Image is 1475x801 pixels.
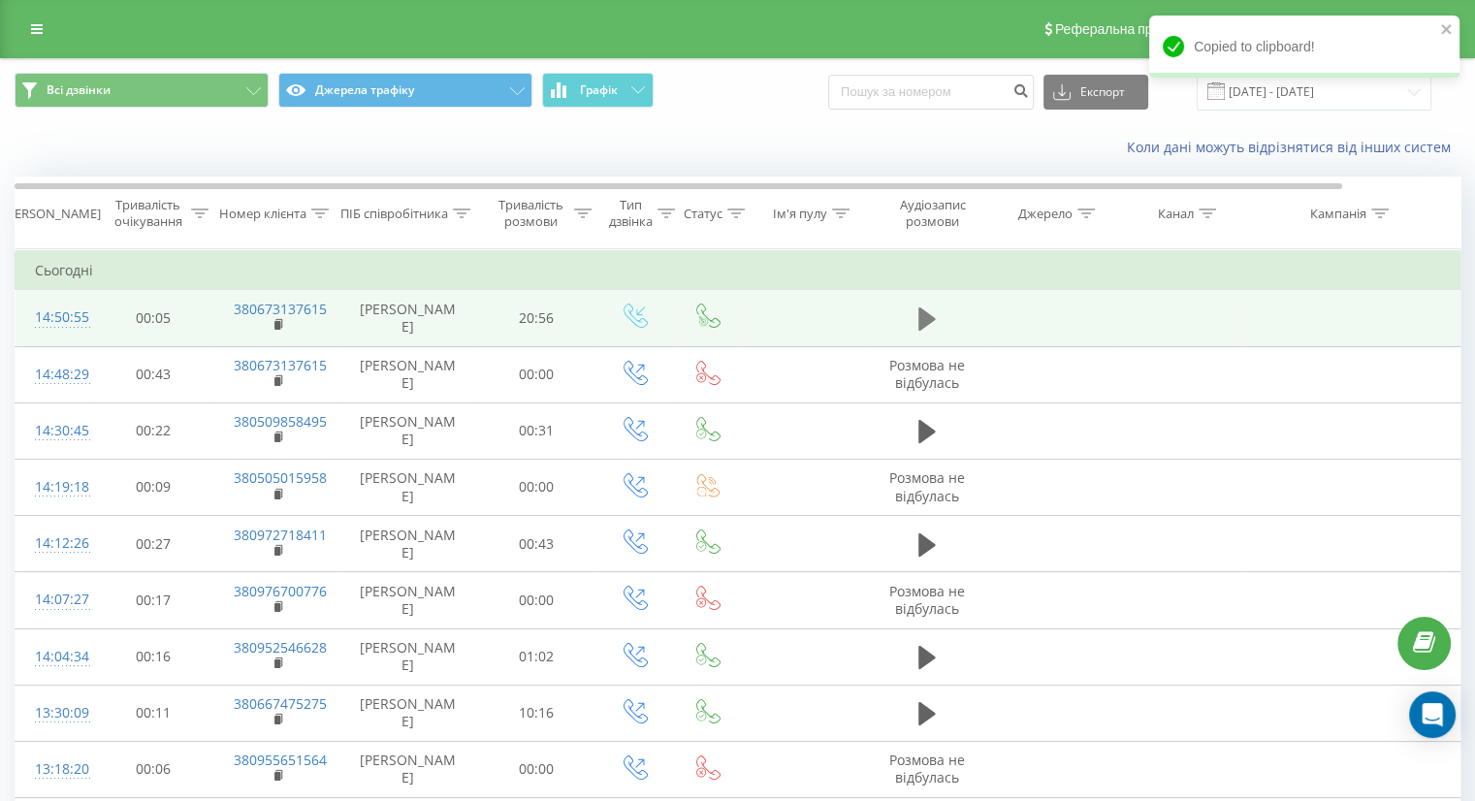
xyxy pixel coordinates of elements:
[1043,75,1148,110] button: Експорт
[35,581,74,619] div: 14:07:27
[340,402,476,459] td: [PERSON_NAME]
[234,412,327,431] a: 380509858495
[234,468,327,487] a: 380505015958
[93,572,214,628] td: 00:17
[828,75,1034,110] input: Пошук за номером
[773,206,827,222] div: Ім'я пулу
[340,516,476,572] td: [PERSON_NAME]
[93,459,214,515] td: 00:09
[340,741,476,797] td: [PERSON_NAME]
[1055,21,1198,37] span: Реферальна програма
[234,751,327,769] a: 380955651564
[35,356,74,394] div: 14:48:29
[493,197,569,230] div: Тривалість розмови
[340,290,476,346] td: [PERSON_NAME]
[889,751,965,786] span: Розмова не відбулась
[476,516,597,572] td: 00:43
[340,346,476,402] td: [PERSON_NAME]
[684,206,722,222] div: Статус
[1310,206,1366,222] div: Кампанія
[93,290,214,346] td: 00:05
[1440,21,1454,40] button: close
[1149,16,1459,78] div: Copied to clipboard!
[340,459,476,515] td: [PERSON_NAME]
[1018,206,1073,222] div: Джерело
[110,197,186,230] div: Тривалість очікування
[93,516,214,572] td: 00:27
[35,468,74,506] div: 14:19:18
[476,459,597,515] td: 00:00
[35,525,74,562] div: 14:12:26
[47,82,111,98] span: Всі дзвінки
[234,300,327,318] a: 380673137615
[35,412,74,450] div: 14:30:45
[278,73,532,108] button: Джерела трафіку
[1127,138,1460,156] a: Коли дані можуть відрізнятися вiд інших систем
[93,628,214,685] td: 00:16
[476,402,597,459] td: 00:31
[476,628,597,685] td: 01:02
[1409,691,1456,738] div: Open Intercom Messenger
[889,356,965,392] span: Розмова не відбулась
[234,638,327,657] a: 380952546628
[35,299,74,336] div: 14:50:55
[93,685,214,741] td: 00:11
[93,402,214,459] td: 00:22
[15,73,269,108] button: Всі дзвінки
[542,73,654,108] button: Графік
[476,685,597,741] td: 10:16
[35,751,74,788] div: 13:18:20
[476,290,597,346] td: 20:56
[476,346,597,402] td: 00:00
[234,694,327,713] a: 380667475275
[340,628,476,685] td: [PERSON_NAME]
[889,468,965,504] span: Розмова не відбулась
[476,572,597,628] td: 00:00
[234,356,327,374] a: 380673137615
[476,741,597,797] td: 00:00
[234,526,327,544] a: 380972718411
[234,582,327,600] a: 380976700776
[35,694,74,732] div: 13:30:09
[340,685,476,741] td: [PERSON_NAME]
[885,197,979,230] div: Аудіозапис розмови
[889,582,965,618] span: Розмова не відбулась
[609,197,653,230] div: Тип дзвінка
[340,572,476,628] td: [PERSON_NAME]
[93,346,214,402] td: 00:43
[580,83,618,97] span: Графік
[35,638,74,676] div: 14:04:34
[219,206,306,222] div: Номер клієнта
[1158,206,1194,222] div: Канал
[340,206,448,222] div: ПІБ співробітника
[93,741,214,797] td: 00:06
[3,206,101,222] div: [PERSON_NAME]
